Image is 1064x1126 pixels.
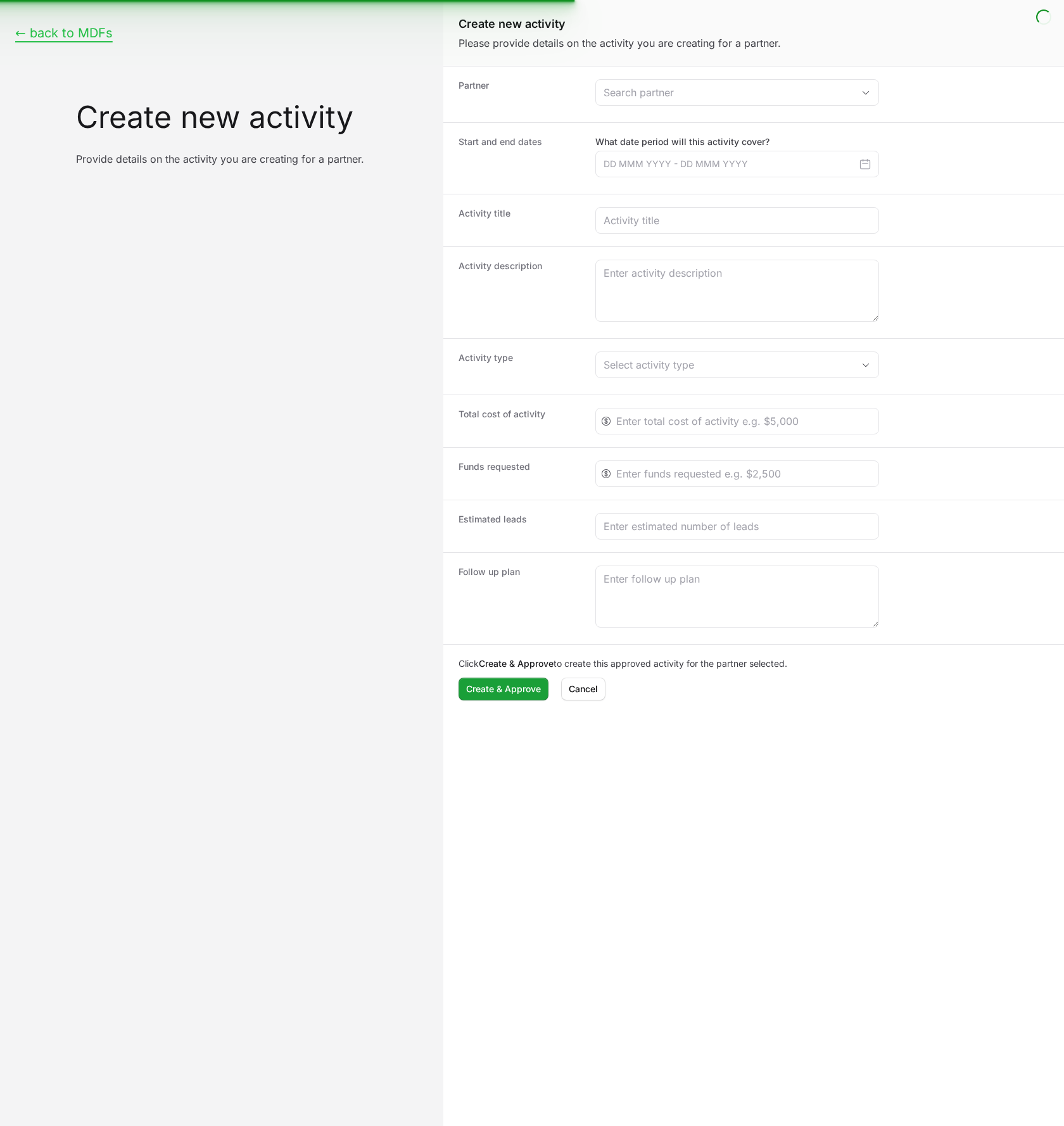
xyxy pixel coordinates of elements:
button: Select activity type [596,352,878,377]
p: Please provide details on the activity you are creating for a partner. [459,35,1049,51]
button: ← back to MDFs [15,25,113,41]
div: Select activity type [604,357,853,372]
p: Click to create this approved activity for the partner selected. [459,657,1049,670]
input: Enter total cost of activity e.g. $5,000 [616,414,871,429]
dt: Start and end dates [459,136,580,181]
h1: Create new activity [459,15,1049,33]
input: Search partner [596,80,853,105]
span: Cancel [569,681,598,697]
dt: Estimated leads [459,513,580,540]
dt: Partner [459,79,580,110]
input: Enter estimated number of leads [604,519,871,534]
input: Enter funds requested e.g. $2,500 [616,466,871,481]
b: Create & Approve [479,658,554,669]
input: DD MMM YYYY - DD MMM YYYY [595,151,879,177]
div: Open [853,80,878,105]
dl: Create activity form [443,66,1064,713]
dt: Funds requested [459,460,580,487]
input: Activity title [604,213,871,228]
span: Create & Approve [466,681,541,697]
dt: Activity type [459,351,580,382]
h3: Create new activity [76,102,428,132]
dt: Activity title [459,207,580,234]
button: Cancel [561,678,605,700]
label: What date period will this activity cover? [595,136,879,148]
dt: Activity description [459,260,580,326]
p: Provide details on the activity you are creating for a partner. [76,153,428,165]
dt: Total cost of activity [459,408,580,434]
dt: Follow up plan [459,566,580,631]
button: Create & Approve [459,678,548,700]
